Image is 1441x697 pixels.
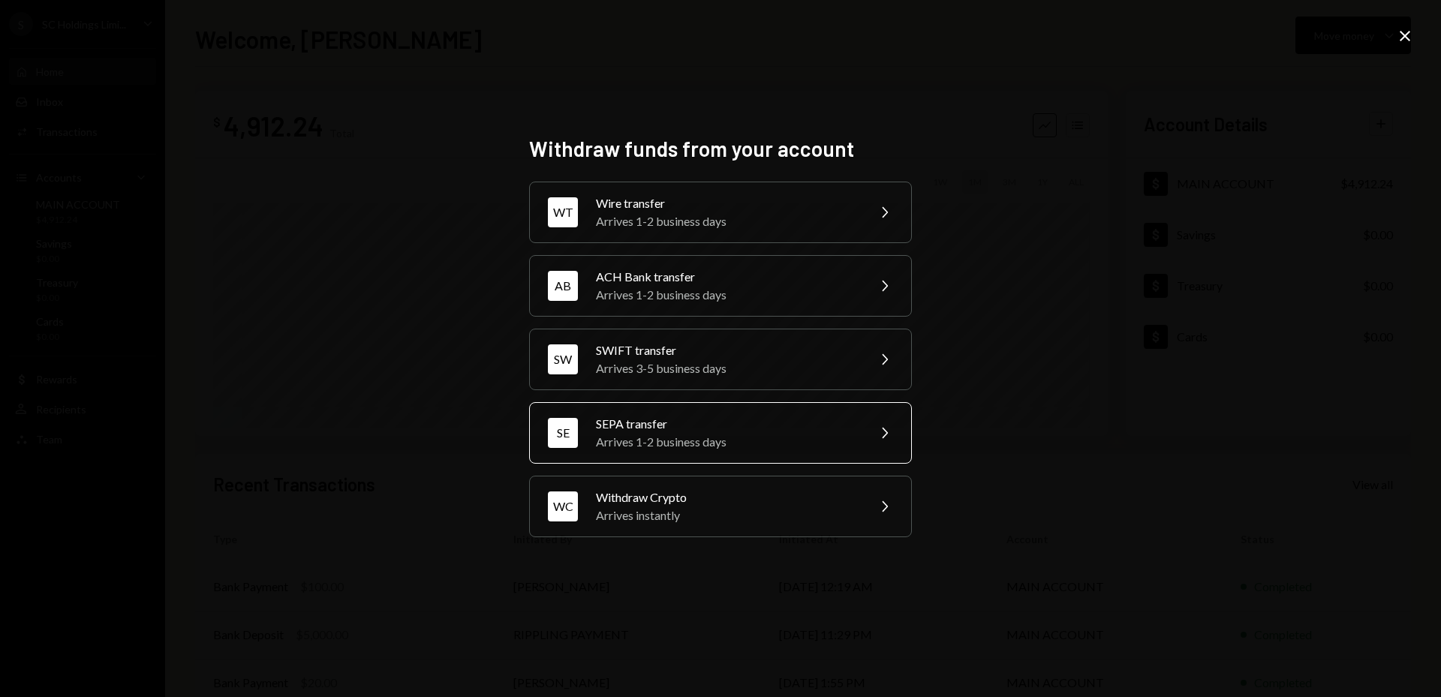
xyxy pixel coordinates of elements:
div: ACH Bank transfer [596,268,857,286]
div: SWIFT transfer [596,341,857,359]
div: SE [548,418,578,448]
button: WCWithdraw CryptoArrives instantly [529,476,912,537]
button: SESEPA transferArrives 1-2 business days [529,402,912,464]
div: WC [548,491,578,521]
button: WTWire transferArrives 1-2 business days [529,182,912,243]
div: Arrives 3-5 business days [596,359,857,377]
div: WT [548,197,578,227]
div: Withdraw Crypto [596,488,857,506]
div: Wire transfer [596,194,857,212]
div: Arrives 1-2 business days [596,433,857,451]
h2: Withdraw funds from your account [529,134,912,164]
div: AB [548,271,578,301]
div: Arrives instantly [596,506,857,524]
div: Arrives 1-2 business days [596,212,857,230]
button: SWSWIFT transferArrives 3-5 business days [529,329,912,390]
div: SW [548,344,578,374]
div: SEPA transfer [596,415,857,433]
div: Arrives 1-2 business days [596,286,857,304]
button: ABACH Bank transferArrives 1-2 business days [529,255,912,317]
